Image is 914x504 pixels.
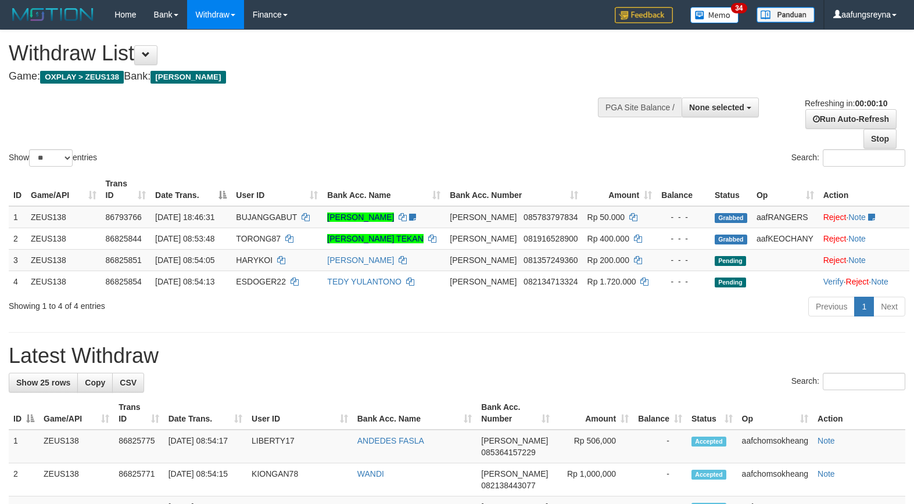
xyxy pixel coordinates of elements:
td: 3 [9,249,26,271]
span: Refreshing in: [805,99,887,108]
td: ZEUS138 [39,463,114,496]
div: - - - [661,211,705,223]
th: Trans ID: activate to sort column ascending [114,397,163,430]
td: - [633,430,687,463]
span: HARYKOI [236,255,273,265]
img: panduan.png [757,7,815,23]
td: ZEUS138 [26,206,101,228]
td: aafchomsokheang [737,430,813,463]
a: Note [871,277,888,286]
span: [PERSON_NAME] [450,277,517,286]
span: Rp 50.000 [587,213,625,222]
span: Accepted [691,470,726,480]
td: [DATE] 08:54:15 [164,463,247,496]
a: Reject [823,234,847,243]
span: [DATE] 08:54:13 [155,277,214,286]
img: Button%20Memo.svg [690,7,739,23]
td: 4 [9,271,26,292]
span: [DATE] 08:53:48 [155,234,214,243]
span: [DATE] 18:46:31 [155,213,214,222]
span: [DATE] 08:54:05 [155,255,214,265]
a: TEDY YULANTONO [327,277,402,286]
div: PGA Site Balance / [598,98,682,117]
span: ESDOGER22 [236,277,286,286]
span: [PERSON_NAME] [150,71,225,84]
a: [PERSON_NAME] [327,255,394,265]
span: BUJANGGABUT [236,213,297,222]
td: Rp 506,000 [554,430,633,463]
td: LIBERTY17 [247,430,353,463]
label: Show entries [9,149,97,167]
span: Rp 400.000 [587,234,629,243]
th: Bank Acc. Name: activate to sort column ascending [322,173,445,206]
span: Copy 081916528900 to clipboard [524,234,578,243]
td: aafchomsokheang [737,463,813,496]
td: 2 [9,228,26,249]
h1: Withdraw List [9,42,598,65]
select: Showentries [29,149,73,167]
th: Action [819,173,909,206]
span: [PERSON_NAME] [481,436,548,445]
td: 1 [9,430,39,463]
label: Search: [791,373,905,390]
span: [PERSON_NAME] [450,234,517,243]
a: Stop [863,129,897,149]
span: OXPLAY > ZEUS138 [40,71,124,84]
span: TORONG87 [236,234,281,243]
td: - [633,463,687,496]
a: Previous [808,297,855,316]
a: Reject [846,277,869,286]
span: Copy 085364157229 to clipboard [481,448,535,457]
th: Bank Acc. Number: activate to sort column ascending [476,397,554,430]
td: ZEUS138 [26,271,101,292]
a: [PERSON_NAME] [327,213,394,222]
td: 86825771 [114,463,163,496]
th: Game/API: activate to sort column ascending [39,397,114,430]
span: Rp 200.000 [587,255,629,265]
span: CSV [120,378,137,387]
td: [DATE] 08:54:17 [164,430,247,463]
td: ZEUS138 [26,249,101,271]
span: Grabbed [715,213,747,223]
span: Grabbed [715,235,747,244]
a: Run Auto-Refresh [805,109,897,129]
th: Balance [657,173,710,206]
span: [PERSON_NAME] [450,255,517,265]
div: - - - [661,254,705,266]
img: MOTION_logo.png [9,6,97,23]
span: [PERSON_NAME] [481,469,548,478]
span: 86825851 [106,255,142,265]
td: aafRANGERS [752,206,819,228]
th: Status: activate to sort column ascending [687,397,737,430]
th: Trans ID: activate to sort column ascending [101,173,151,206]
th: User ID: activate to sort column ascending [231,173,322,206]
a: Note [818,436,835,445]
span: 86825844 [106,234,142,243]
th: Bank Acc. Number: activate to sort column ascending [445,173,582,206]
label: Search: [791,149,905,167]
span: [PERSON_NAME] [450,213,517,222]
span: Copy 082134713324 to clipboard [524,277,578,286]
a: ANDEDES FASLA [357,436,424,445]
button: None selected [682,98,759,117]
th: Amount: activate to sort column ascending [554,397,633,430]
div: Showing 1 to 4 of 4 entries [9,296,372,312]
a: Note [848,213,866,222]
h4: Game: Bank: [9,71,598,82]
td: 1 [9,206,26,228]
a: [PERSON_NAME] TEKAN [327,234,423,243]
a: WANDI [357,469,384,478]
a: CSV [112,373,144,393]
div: - - - [661,276,705,287]
a: Copy [77,373,113,393]
span: Accepted [691,437,726,447]
td: KIONGAN78 [247,463,353,496]
td: Rp 1,000,000 [554,463,633,496]
a: Reject [823,213,847,222]
span: Show 25 rows [16,378,70,387]
th: Bank Acc. Name: activate to sort column ascending [353,397,477,430]
th: ID [9,173,26,206]
span: Pending [715,278,746,287]
th: Balance: activate to sort column ascending [633,397,687,430]
span: 86793766 [106,213,142,222]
